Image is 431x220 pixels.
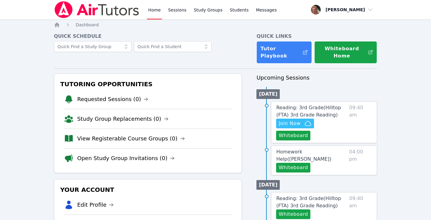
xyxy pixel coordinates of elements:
[77,154,175,163] a: Open Study Group Invitations (0)
[256,74,377,82] h3: Upcoming Sessions
[276,149,331,162] span: Homework Help ( [PERSON_NAME] )
[54,33,242,40] h4: Quick Schedule
[276,104,347,119] a: Reading: 3rd Grade(Hilltop (FTA) 3rd Grade Reading)
[134,41,212,52] input: Quick Find a Student
[54,1,140,18] img: Air Tutors
[276,195,341,209] span: Reading: 3rd Grade ( Hilltop (FTA) 3rd Grade Reading )
[76,22,99,27] span: Dashboard
[279,120,300,127] span: Join Now
[256,180,280,190] li: [DATE]
[349,195,372,219] span: 09:40 am
[276,119,314,128] button: Join Now
[256,89,280,99] li: [DATE]
[276,131,310,140] button: Whiteboard
[59,184,237,195] h3: Your Account
[276,195,347,209] a: Reading: 3rd Grade(Hilltop (FTA) 3rd Grade Reading)
[256,33,377,40] h4: Quick Links
[276,209,310,219] button: Whiteboard
[77,201,114,209] a: Edit Profile
[54,41,132,52] input: Quick Find a Study Group
[59,79,237,90] h3: Tutoring Opportunities
[349,148,372,172] span: 04:00 pm
[54,22,377,28] nav: Breadcrumb
[314,41,377,64] button: Whiteboard Home
[349,104,372,140] span: 09:40 am
[76,22,99,28] a: Dashboard
[276,105,341,118] span: Reading: 3rd Grade ( Hilltop (FTA) 3rd Grade Reading )
[256,7,277,13] span: Messages
[276,163,310,172] button: Whiteboard
[77,95,149,103] a: Requested Sessions (0)
[256,41,312,64] a: Tutor Playbook
[77,134,185,143] a: View Registerable Course Groups (0)
[276,148,346,163] a: Homework Help([PERSON_NAME])
[77,115,169,123] a: Study Group Replacements (0)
